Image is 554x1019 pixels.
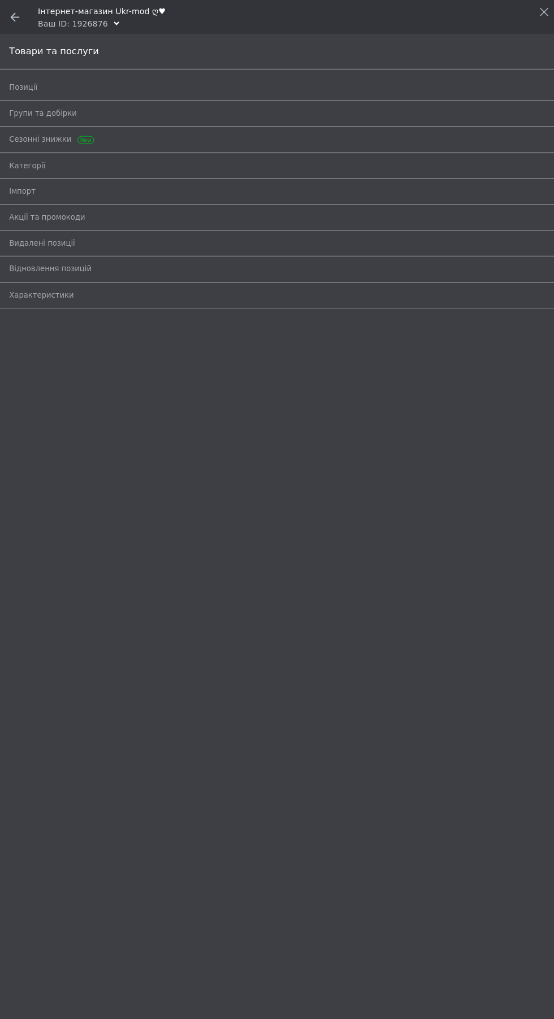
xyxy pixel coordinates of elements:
[11,281,548,301] a: Характеристики
[11,107,78,117] span: Групи та добірки
[11,102,548,121] a: Групи та добірки
[11,234,76,245] span: Видалені позиції
[11,209,86,219] span: Акції та промокоди
[11,154,548,173] a: Категорії
[11,184,37,194] span: Імпорт
[11,286,75,296] span: Характеристики
[40,18,109,29] div: Ваш ID: 1926876
[11,81,39,92] span: Позиції
[11,179,548,198] a: Імпорт
[11,128,548,147] a: Сезонні знижки
[11,260,93,270] span: Відновлення позицій
[11,132,92,142] span: Сезонні знижки
[11,230,548,249] a: Видалені позиції
[11,255,548,275] a: Відновлення позицій
[11,77,548,96] a: Позиції
[11,204,548,224] a: Акції та промокоди
[11,158,47,168] span: Категорії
